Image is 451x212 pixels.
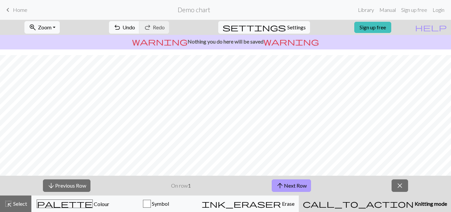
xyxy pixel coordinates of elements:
[4,199,12,208] span: highlight_alt
[218,21,310,34] button: SettingsSettings
[399,3,430,16] a: Sign up free
[223,23,286,32] span: settings
[197,196,299,212] button: Erase
[414,200,447,207] span: Knitting mode
[415,23,447,32] span: help
[281,200,295,207] span: Erase
[396,181,404,190] span: close
[24,21,60,34] button: Zoom
[31,196,115,212] button: Colour
[188,182,191,189] strong: 1
[354,22,391,33] a: Sign up free
[377,3,399,16] a: Manual
[263,37,319,46] span: warning
[113,23,121,32] span: undo
[115,196,198,212] button: Symbol
[29,23,37,32] span: zoom_in
[202,199,281,208] span: ink_eraser
[93,201,109,207] span: Colour
[3,38,448,45] p: Nothing you do here will be saved
[355,3,377,16] a: Library
[299,196,451,212] button: Knitting mode
[132,37,188,46] span: warning
[12,200,27,207] span: Select
[171,182,191,190] p: On row
[38,24,52,30] span: Zoom
[37,199,92,208] span: palette
[287,23,306,31] span: Settings
[43,179,90,192] button: Previous Row
[276,181,284,190] span: arrow_upward
[47,181,55,190] span: arrow_downward
[4,5,12,15] span: keyboard_arrow_left
[430,3,447,16] a: Login
[178,6,210,14] h2: Demo chart
[4,4,27,15] a: Home
[13,7,27,13] span: Home
[303,199,414,208] span: call_to_action
[151,200,169,207] span: Symbol
[122,24,135,30] span: Undo
[272,179,311,192] button: Next Row
[223,23,286,31] i: Settings
[109,21,140,34] button: Undo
